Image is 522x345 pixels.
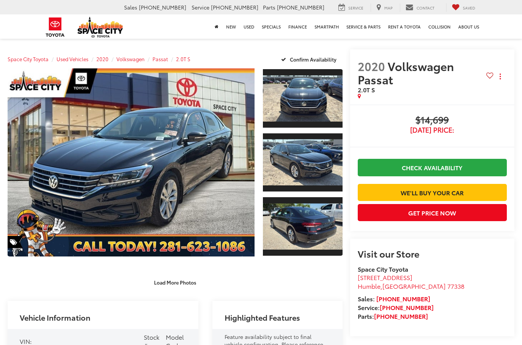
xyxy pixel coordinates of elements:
[277,3,324,11] span: [PHONE_NUMBER]
[225,313,300,321] h2: Highlighted Features
[211,3,258,11] span: [PHONE_NUMBER]
[358,126,507,134] span: [DATE] Price:
[263,196,343,256] a: Expand Photo 3
[311,14,343,39] a: SmartPath
[139,3,186,11] span: [PHONE_NUMBER]
[374,312,428,320] a: [PHONE_NUMBER]
[358,159,507,176] a: Check Availability
[20,313,90,321] h2: Vehicle Information
[8,68,255,256] a: Expand Photo 0
[358,115,507,126] span: $14,699
[384,5,393,11] span: Map
[358,282,380,290] span: Humble
[358,58,454,87] span: Volkswagen Passat
[290,56,336,63] span: Confirm Availability
[358,184,507,201] a: We'll Buy Your Car
[263,68,343,128] a: Expand Photo 1
[500,73,501,79] span: dropdown dots
[263,3,275,11] span: Parts
[380,303,434,312] a: [PHONE_NUMBER]
[262,203,343,249] img: 2020 Volkswagen Passat 2.0T S
[358,273,464,290] a: [STREET_ADDRESS] Humble,[GEOGRAPHIC_DATA] 77338
[149,276,201,289] button: Load More Photos
[348,5,363,11] span: Service
[382,282,446,290] span: [GEOGRAPHIC_DATA]
[358,312,428,320] strong: Parts:
[358,85,375,94] span: 2.0T S
[358,282,464,290] span: ,
[192,3,209,11] span: Service
[41,15,69,40] img: Toyota
[258,14,285,39] a: Specials
[400,3,440,12] a: Contact
[211,14,222,39] a: Home
[343,14,384,39] a: Service & Parts
[447,282,464,290] span: 77338
[124,3,137,11] span: Sales
[262,75,343,121] img: 2020 Volkswagen Passat 2.0T S
[417,5,434,11] span: Contact
[77,17,123,38] img: Space City Toyota
[57,55,88,62] a: Used Vehicles
[277,52,343,66] button: Confirm Availability
[358,273,412,282] span: [STREET_ADDRESS]
[358,58,385,74] span: 2020
[463,5,475,11] span: Saved
[384,14,425,39] a: Rent a Toyota
[176,55,190,62] a: 2.0T S
[376,294,430,303] a: [PHONE_NUMBER]
[116,55,145,62] a: Volkswagen
[8,55,49,62] a: Space City Toyota
[358,248,507,258] h2: Visit our Store
[153,55,168,62] a: Passat
[240,14,258,39] a: Used
[222,14,240,39] a: New
[96,55,108,62] a: 2020
[262,139,343,185] img: 2020 Volkswagen Passat 2.0T S
[454,14,483,39] a: About Us
[358,204,507,221] button: Get Price Now
[494,70,507,83] button: Actions
[285,14,311,39] a: Finance
[8,236,23,248] span: Special
[263,133,343,193] a: Expand Photo 2
[425,14,454,39] a: Collision
[358,294,375,303] span: Sales:
[446,3,481,12] a: My Saved Vehicles
[333,3,369,12] a: Service
[371,3,398,12] a: Map
[358,303,434,312] strong: Service:
[5,68,257,257] img: 2020 Volkswagen Passat 2.0T S
[358,264,408,273] strong: Space City Toyota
